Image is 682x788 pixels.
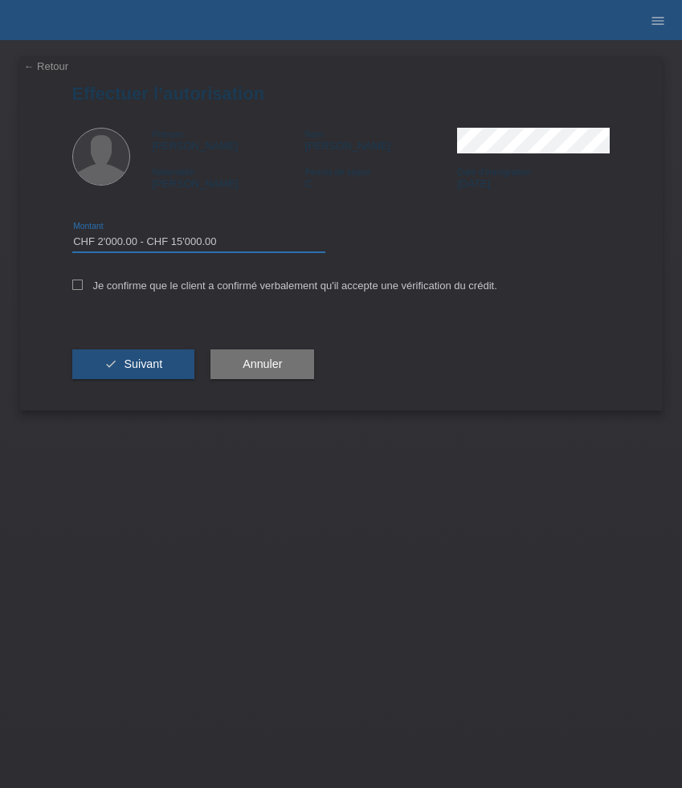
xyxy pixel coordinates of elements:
a: menu [642,15,674,25]
span: Nationalité [153,167,194,177]
h1: Effectuer l’autorisation [72,84,611,104]
div: [PERSON_NAME] [153,128,305,152]
span: Date d'immigration [457,167,530,177]
div: [DATE] [457,165,610,190]
div: [PERSON_NAME] [304,128,457,152]
div: [PERSON_NAME] [153,165,305,190]
button: Annuler [210,349,314,380]
span: Nom [304,129,323,139]
i: menu [650,13,666,29]
div: C [304,165,457,190]
span: Suivant [124,357,162,370]
span: Annuler [243,357,282,370]
span: Prénom [153,129,184,139]
i: check [104,357,117,370]
label: Je confirme que le client a confirmé verbalement qu'il accepte une vérification du crédit. [72,280,497,292]
button: check Suivant [72,349,195,380]
span: Permis de séjour [304,167,371,177]
a: ← Retour [24,60,69,72]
